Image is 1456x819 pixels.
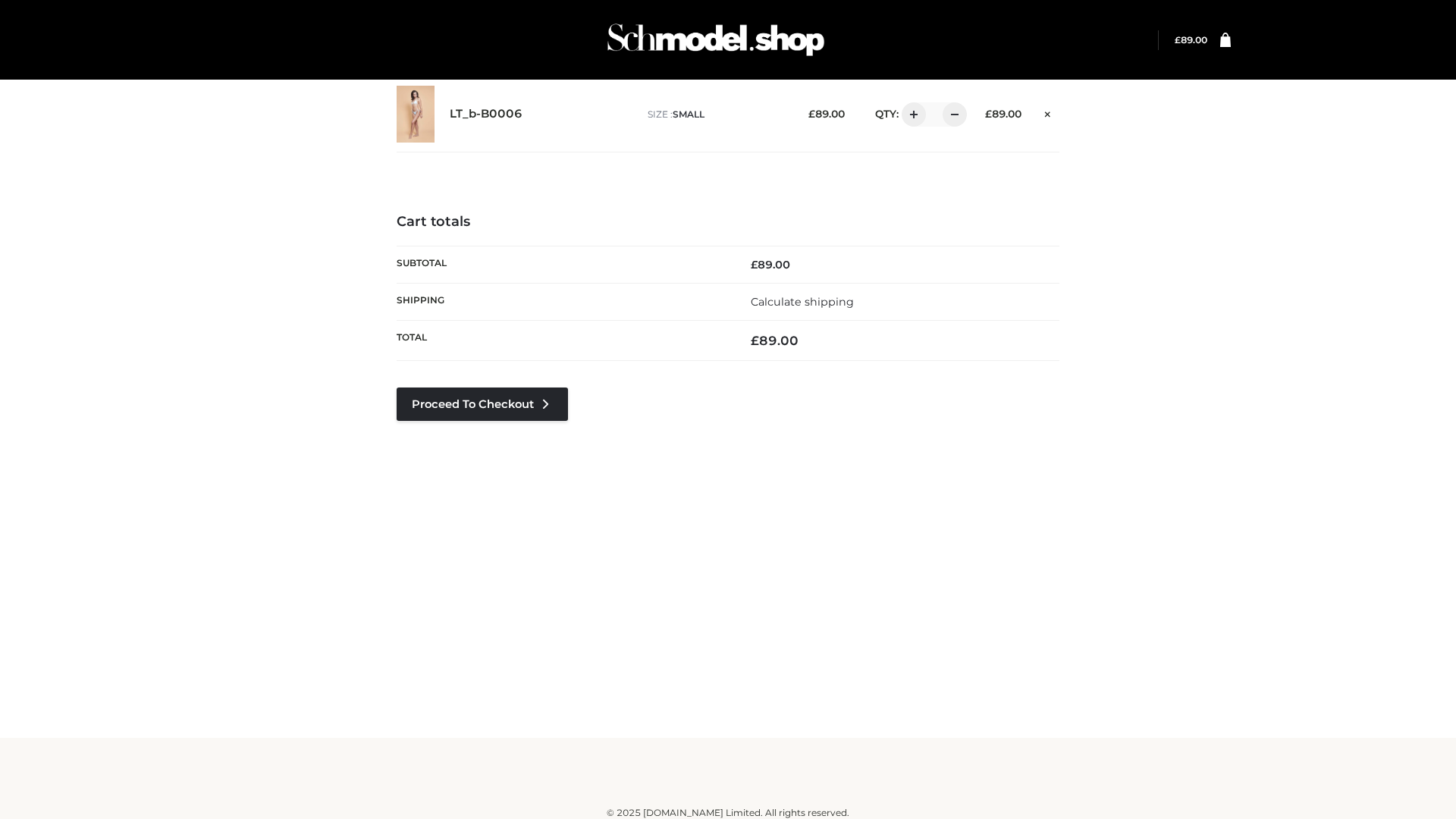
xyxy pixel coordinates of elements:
h4: Cart totals [397,214,1059,231]
th: Subtotal [397,246,728,283]
a: Proceed to Checkout [397,388,568,421]
bdi: 89.00 [1175,34,1207,45]
a: Remove this item [1037,102,1059,122]
img: Schmodel Admin 964 [602,10,830,70]
bdi: 89.00 [751,333,799,348]
span: SMALL [673,108,704,120]
a: £89.00 [1175,34,1207,45]
div: QTY: [860,102,962,127]
span: £ [1175,34,1181,45]
th: Shipping [397,283,728,320]
th: Total [397,321,728,361]
bdi: 89.00 [808,108,845,120]
a: Calculate shipping [751,295,854,309]
span: £ [751,333,759,348]
a: LT_b-B0006 [450,107,522,121]
bdi: 89.00 [751,258,790,271]
bdi: 89.00 [985,108,1021,120]
span: £ [751,258,758,271]
span: £ [985,108,992,120]
span: £ [808,108,815,120]
p: size : [648,108,785,121]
